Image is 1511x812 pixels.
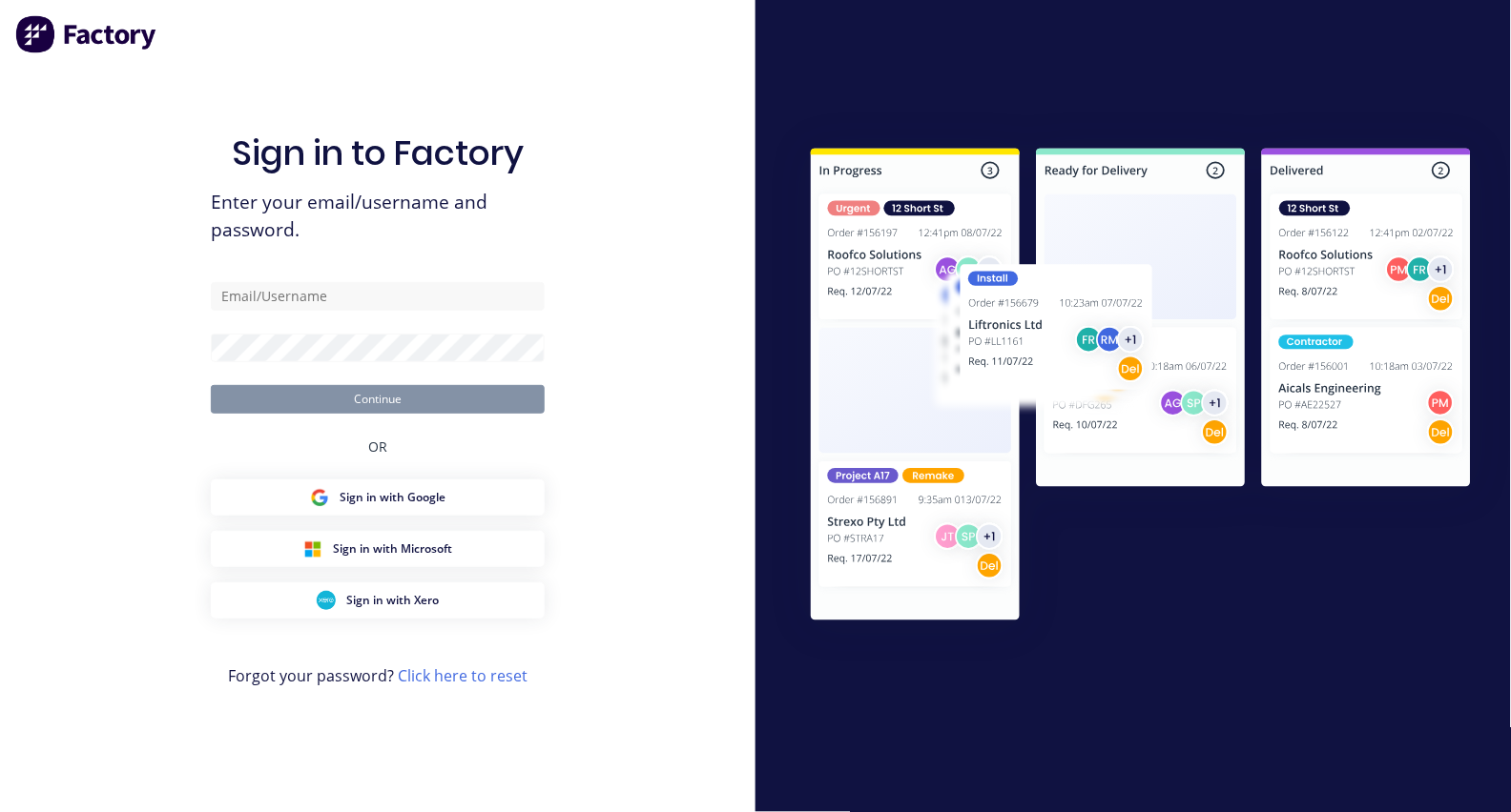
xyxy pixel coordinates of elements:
span: Sign in with Google [341,489,446,506]
img: Sign in [771,112,1511,663]
h1: Sign in to Factory [232,132,524,173]
span: Sign in with Microsoft [334,540,453,558]
button: Continue [211,385,545,414]
span: Sign in with Xero [347,592,440,609]
button: Google Sign inSign in with Google [211,479,545,516]
img: Google Sign in [310,488,329,507]
span: Enter your email/username and password. [211,189,545,244]
div: OR [368,414,387,479]
button: Xero Sign inSign in with Xero [211,582,545,619]
a: Click here to reset [398,665,528,686]
input: Email/Username [211,282,545,311]
img: Factory [15,15,158,53]
img: Microsoft Sign in [303,539,322,558]
span: Forgot your password? [228,664,528,687]
button: Microsoft Sign inSign in with Microsoft [211,531,545,567]
img: Xero Sign in [317,591,336,610]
